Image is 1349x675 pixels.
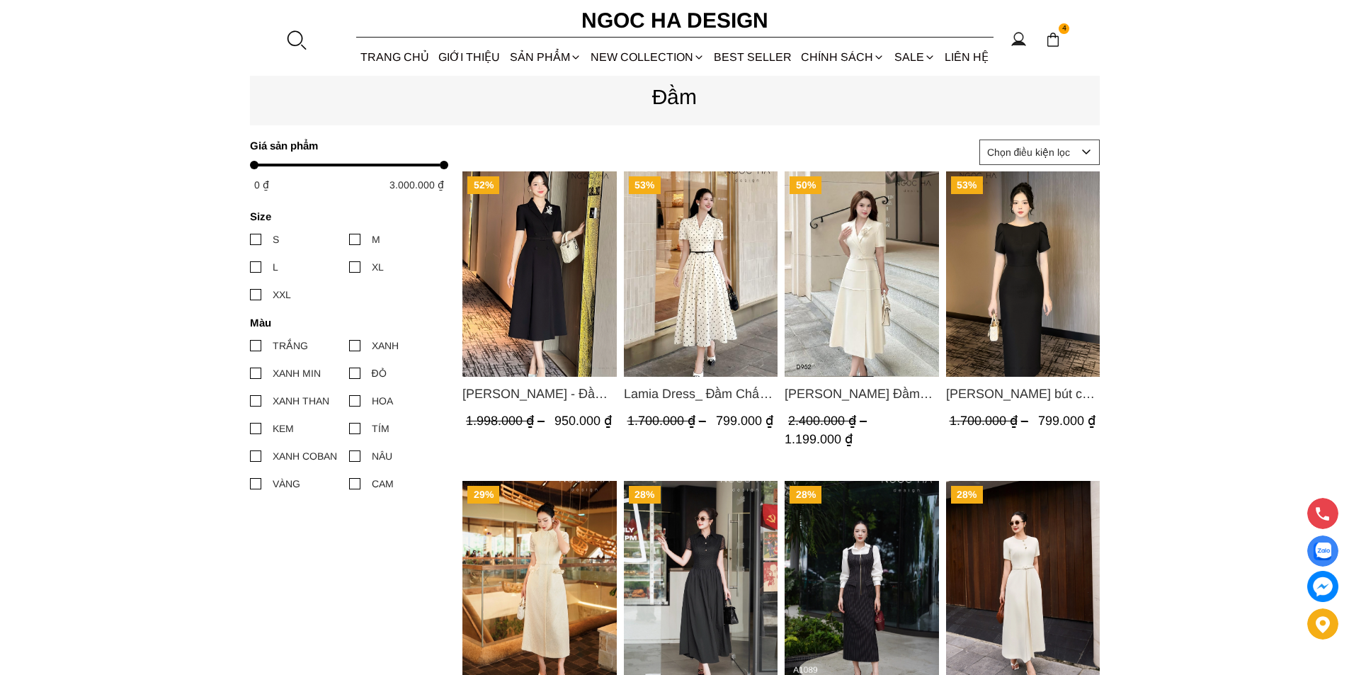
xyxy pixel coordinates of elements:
a: Link to Lamia Dress_ Đầm Chấm Bi Cổ Vest Màu Kem D1003 [623,384,778,404]
h4: Màu [250,317,439,329]
a: messenger [1307,571,1338,602]
span: [PERSON_NAME] bút chì ,tay nụ hồng ,bồng đầu tay màu đen D727 [945,384,1100,404]
p: Đầm [250,80,1100,113]
a: Product image - Lamia Dress_ Đầm Chấm Bi Cổ Vest Màu Kem D1003 [623,171,778,377]
a: LIÊN HỆ [940,38,993,76]
span: [PERSON_NAME] Đầm Cổ Vest Cài Hoa Tùng May Gân Nổi Kèm Đai Màu Bee D952 [785,384,939,404]
span: 1.998.000 ₫ [466,414,548,428]
img: img-CART-ICON-ksit0nf1 [1045,32,1061,47]
div: SẢN PHẨM [505,38,586,76]
a: NEW COLLECTION [586,38,709,76]
h4: Giá sản phẩm [250,140,439,152]
div: Chính sách [797,38,889,76]
div: XANH [372,338,399,353]
span: 950.000 ₫ [554,414,612,428]
div: M [372,232,380,247]
a: Display image [1307,535,1338,567]
span: Lamia Dress_ Đầm Chấm Bi Cổ Vest Màu Kem D1003 [623,384,778,404]
span: 2.400.000 ₫ [788,414,870,428]
span: 1.700.000 ₫ [949,414,1031,428]
img: Alice Dress_Đầm bút chì ,tay nụ hồng ,bồng đầu tay màu đen D727 [945,171,1100,377]
a: BEST SELLER [710,38,797,76]
a: GIỚI THIỆU [434,38,505,76]
a: Link to Alice Dress_Đầm bút chì ,tay nụ hồng ,bồng đầu tay màu đen D727 [945,384,1100,404]
a: SALE [889,38,940,76]
div: S [273,232,279,247]
img: Irene Dress - Đầm Vest Dáng Xòe Kèm Đai D713 [462,171,617,377]
div: ĐỎ [372,365,387,381]
div: CAM [372,476,394,492]
div: L [273,259,278,275]
a: Link to Louisa Dress_ Đầm Cổ Vest Cài Hoa Tùng May Gân Nổi Kèm Đai Màu Bee D952 [785,384,939,404]
div: XANH COBAN [273,448,337,464]
div: NÂU [372,448,392,464]
a: Product image - Louisa Dress_ Đầm Cổ Vest Cài Hoa Tùng May Gân Nổi Kèm Đai Màu Bee D952 [785,171,939,377]
div: TRẮNG [273,338,308,353]
span: [PERSON_NAME] - Đầm Vest Dáng Xòe Kèm Đai D713 [462,384,617,404]
div: XANH THAN [273,393,329,409]
div: XANH MIN [273,365,321,381]
span: 799.000 ₫ [715,414,773,428]
div: VÀNG [273,476,300,492]
div: XXL [273,287,291,302]
div: XL [372,259,384,275]
a: Link to Irene Dress - Đầm Vest Dáng Xòe Kèm Đai D713 [462,384,617,404]
a: Product image - Alice Dress_Đầm bút chì ,tay nụ hồng ,bồng đầu tay màu đen D727 [945,171,1100,377]
span: 1.700.000 ₫ [627,414,709,428]
span: 1.199.000 ₫ [785,431,853,446]
a: Ngoc Ha Design [569,4,781,38]
div: HOA [372,393,393,409]
div: KEM [273,421,294,436]
span: 4 [1059,23,1070,35]
span: 799.000 ₫ [1037,414,1095,428]
h4: Size [250,210,439,222]
img: Lamia Dress_ Đầm Chấm Bi Cổ Vest Màu Kem D1003 [623,171,778,377]
a: TRANG CHỦ [356,38,434,76]
span: 3.000.000 ₫ [389,179,444,191]
img: Louisa Dress_ Đầm Cổ Vest Cài Hoa Tùng May Gân Nổi Kèm Đai Màu Bee D952 [785,171,939,377]
span: 0 ₫ [254,179,269,191]
img: Display image [1314,543,1331,560]
div: TÍM [372,421,389,436]
a: Product image - Irene Dress - Đầm Vest Dáng Xòe Kèm Đai D713 [462,171,617,377]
